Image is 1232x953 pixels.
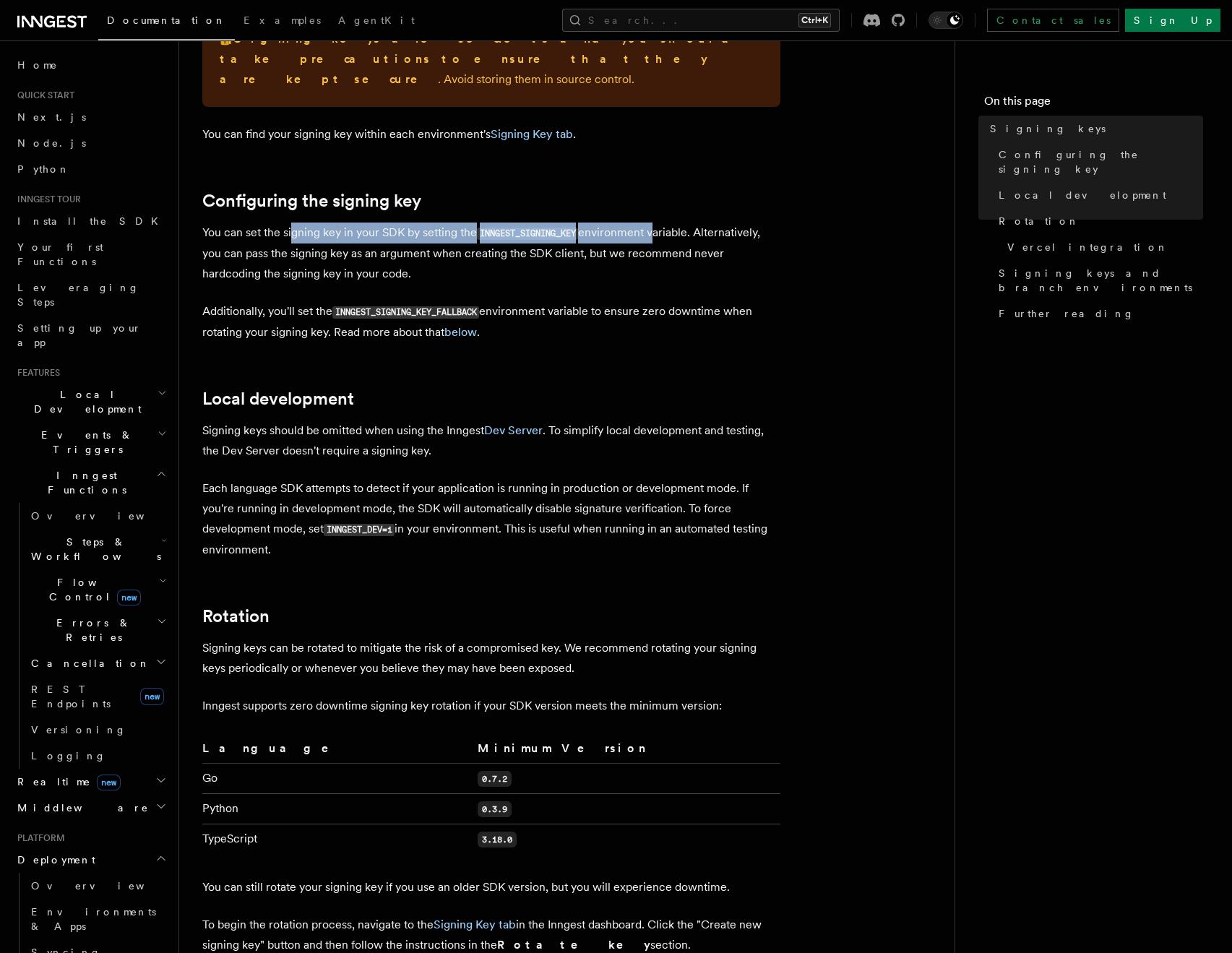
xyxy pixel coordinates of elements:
span: Cancellation [25,656,150,670]
th: Language [202,739,472,764]
button: Flow Controlnew [25,569,170,610]
span: new [97,775,121,790]
span: Deployment [12,853,95,867]
p: Signing keys can be rotated to mitigate the risk of a compromised key. We recommend rotating your... [202,638,780,678]
button: Toggle dark mode [929,12,963,29]
button: Inngest Functions [12,462,170,503]
td: Python [202,794,472,824]
a: Documentation [98,4,235,40]
span: Python [17,163,70,175]
code: INNGEST_SIGNING_KEY_FALLBACK [332,306,479,319]
button: Errors & Retries [25,610,170,650]
span: Environments & Apps [31,906,156,932]
a: Signing Key tab [434,918,516,931]
a: Sign Up [1125,9,1220,32]
span: Examples [244,14,321,26]
td: Go [202,764,472,794]
span: Signing keys [990,121,1106,136]
a: Further reading [993,301,1203,327]
a: Install the SDK [12,208,170,234]
span: Setting up your app [17,322,142,348]
a: Configuring the signing key [993,142,1203,182]
a: Dev Server [484,423,543,437]
td: TypeScript [202,824,472,855]
button: Middleware [12,795,170,821]
button: Realtimenew [12,769,170,795]
a: Local development [202,389,354,409]
p: You can set the signing key in your SDK by setting the environment variable. Alternatively, you c... [202,223,780,284]
code: 0.3.9 [478,801,512,817]
span: Configuring the signing key [999,147,1203,176]
a: Signing keys [984,116,1203,142]
span: Leveraging Steps [17,282,139,308]
span: Middleware [12,801,149,815]
span: Further reading [999,306,1134,321]
p: Additionally, you'll set the environment variable to ensure zero downtime when rotating your sign... [202,301,780,342]
span: Inngest tour [12,194,81,205]
span: Documentation [107,14,226,26]
a: Next.js [12,104,170,130]
span: Inngest Functions [12,468,156,497]
span: Home [17,58,58,72]
a: Vercel integration [1001,234,1203,260]
span: Realtime [12,775,121,789]
button: Steps & Workflows [25,529,170,569]
span: Next.js [17,111,86,123]
span: Platform [12,832,65,844]
code: 3.18.0 [478,832,517,848]
span: REST Endpoints [31,684,111,710]
button: Search...Ctrl+K [562,9,840,32]
p: Signing keys should be omitted when using the Inngest . To simplify local development and testing... [202,421,780,461]
a: Rotation [202,606,270,626]
span: Overview [31,510,180,522]
button: Cancellation [25,650,170,676]
a: Home [12,52,170,78]
a: Overview [25,503,170,529]
span: Your first Functions [17,241,103,267]
span: Local development [999,188,1166,202]
code: INNGEST_DEV=1 [324,524,395,536]
p: Inngest supports zero downtime signing key rotation if your SDK version meets the minimum version: [202,696,780,716]
a: Your first Functions [12,234,170,275]
strong: Rotate key [497,938,650,952]
a: Python [12,156,170,182]
span: AgentKit [338,14,415,26]
span: Steps & Workflows [25,535,161,564]
a: Environments & Apps [25,899,170,939]
button: Deployment [12,847,170,873]
span: Events & Triggers [12,428,158,457]
span: Vercel integration [1007,240,1168,254]
a: Examples [235,4,329,39]
a: Configuring the signing key [202,191,421,211]
p: Each language SDK attempts to detect if your application is running in production or development ... [202,478,780,560]
span: new [140,688,164,705]
a: Overview [25,873,170,899]
span: Node.js [17,137,86,149]
p: 🔐 . Avoid storing them in source control. [220,29,763,90]
span: Logging [31,750,106,762]
a: REST Endpointsnew [25,676,170,717]
a: Local development [993,182,1203,208]
p: You can find your signing key within each environment's . [202,124,780,145]
a: Leveraging Steps [12,275,170,315]
a: Setting up your app [12,315,170,355]
span: Rotation [999,214,1080,228]
span: Flow Control [25,575,159,604]
p: You can still rotate your signing key if you use an older SDK version, but you will experience do... [202,877,780,897]
strong: Signing keys are secrets and you should take precautions to ensure that they are kept secure [220,32,741,86]
a: Signing keys and branch environments [993,260,1203,301]
kbd: Ctrl+K [798,13,831,27]
a: Contact sales [987,9,1119,32]
span: Errors & Retries [25,616,157,644]
code: 0.7.2 [478,771,512,787]
a: Node.js [12,130,170,156]
a: Logging [25,743,170,769]
a: Rotation [993,208,1203,234]
div: Inngest Functions [12,503,170,769]
th: Minimum Version [472,739,780,764]
button: Local Development [12,381,170,422]
h4: On this page [984,92,1203,116]
code: INNGEST_SIGNING_KEY [477,228,578,240]
span: Overview [31,880,180,892]
span: Install the SDK [17,215,167,227]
